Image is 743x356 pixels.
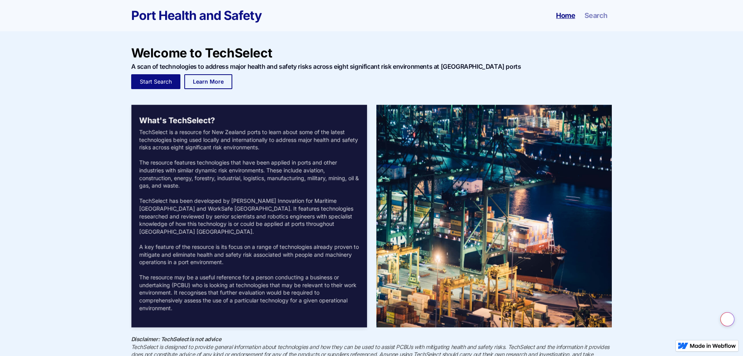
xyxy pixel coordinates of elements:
[690,343,736,348] img: Made in Webflow
[139,116,359,124] h5: What's TechSelect?
[131,9,262,22] div: Port Health and Safety
[131,45,273,61] strong: Welcome to TechSelect
[376,105,611,327] img: Background
[131,74,180,89] a: Start Search
[556,12,575,20] a: Home
[131,63,521,70] h3: A scan of technologies to address major health and safety risks across eight significant risk env...
[131,336,221,342] strong: Disclaimer: TechSelect is not advice ‍
[184,74,232,89] a: Learn More
[584,12,607,20] a: Search
[139,128,359,312] div: TechSelect is a resource for New Zealand ports to learn about some of the latest technologies bei...
[131,9,262,22] a: home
